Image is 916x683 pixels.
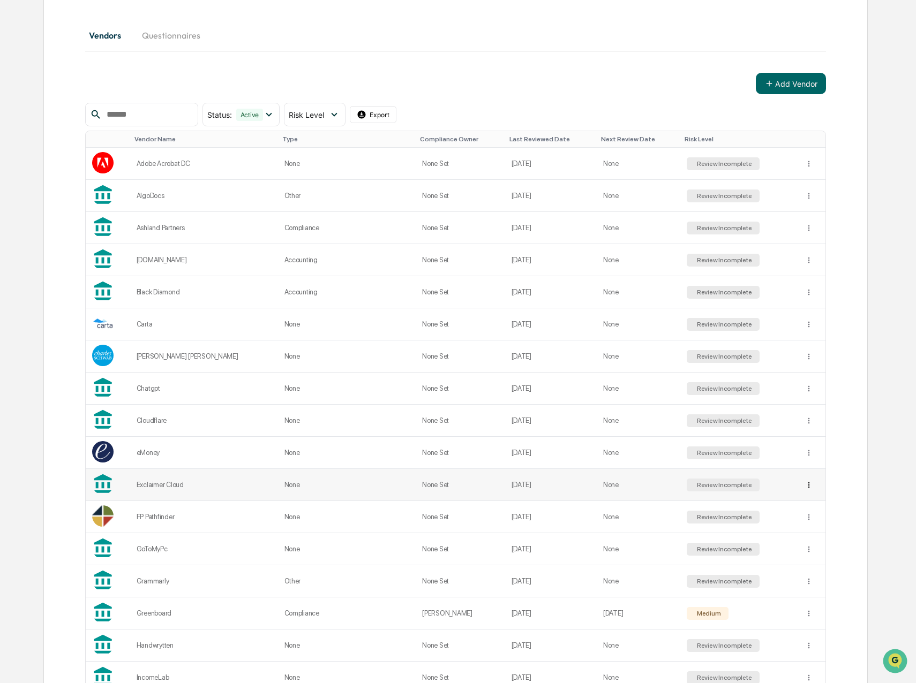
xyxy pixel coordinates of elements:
div: Review Incomplete [695,449,752,457]
div: AlgoDocs [137,192,272,200]
td: [DATE] [505,340,597,373]
td: Accounting [278,276,416,308]
div: Toggle SortBy [282,135,412,143]
a: 🔎Data Lookup [6,206,72,225]
img: Vendor Logo [92,313,114,334]
td: None [597,533,680,565]
td: None Set [416,565,505,597]
td: None [597,469,680,501]
td: [DATE] [597,597,680,629]
td: [DATE] [505,148,597,180]
div: Review Incomplete [695,578,752,585]
span: Attestations [88,190,133,201]
div: Greenboard [137,609,272,617]
div: Review Incomplete [695,160,752,168]
div: Past conversations [11,119,72,127]
div: Review Incomplete [695,224,752,232]
img: Jack Rasmussen [11,135,28,153]
div: Toggle SortBy [509,135,592,143]
div: Toggle SortBy [685,135,794,143]
span: [DATE] [95,146,117,154]
td: None [278,308,416,340]
div: [PERSON_NAME] [PERSON_NAME] [137,352,272,360]
td: None [278,629,416,662]
a: 🖐️Preclearance [6,186,73,205]
div: Review Incomplete [695,513,752,521]
td: None Set [416,340,505,373]
td: None Set [416,533,505,565]
td: None Set [416,373,505,405]
td: [DATE] [505,629,597,662]
img: Vendor Logo [92,505,114,527]
div: Toggle SortBy [420,135,500,143]
td: [DATE] [505,373,597,405]
div: 🔎 [11,211,19,220]
div: 🖐️ [11,191,19,200]
td: [DATE] [505,276,597,308]
td: None [597,340,680,373]
td: [DATE] [505,597,597,629]
div: [DOMAIN_NAME] [137,256,272,264]
td: [DATE] [505,308,597,340]
td: [DATE] [505,501,597,533]
td: None [597,565,680,597]
button: Export [350,106,397,123]
td: None [597,276,680,308]
td: [DATE] [505,469,597,501]
div: 🗄️ [78,191,86,200]
td: None [597,373,680,405]
div: Review Incomplete [695,417,752,424]
button: See all [166,117,195,130]
td: None [597,405,680,437]
td: None [278,437,416,469]
img: 1746055101610-c473b297-6a78-478c-a979-82029cc54cd1 [11,82,30,101]
div: Review Incomplete [695,192,752,200]
div: IncomeLab [137,673,272,681]
div: Exclaimer Cloud [137,481,272,489]
td: [DATE] [505,533,597,565]
td: [DATE] [505,437,597,469]
div: Review Incomplete [695,642,752,649]
td: Compliance [278,212,416,244]
div: Review Incomplete [695,481,752,489]
span: Pylon [107,237,130,245]
td: None Set [416,469,505,501]
div: Ashland Partners [137,224,272,232]
iframe: Open customer support [882,648,911,677]
td: None [278,533,416,565]
td: None [597,501,680,533]
div: Handwrytten [137,641,272,649]
td: None Set [416,308,505,340]
span: Risk Level [289,110,324,119]
div: We're available if you need us! [48,93,147,101]
td: None Set [416,405,505,437]
td: [DATE] [505,180,597,212]
div: FP Pathfinder [137,513,272,521]
div: Adobe Acrobat DC [137,160,272,168]
div: Black Diamond [137,288,272,296]
div: Chatgpt [137,384,272,392]
div: Active [236,109,264,121]
td: None [597,244,680,276]
td: [DATE] [505,212,597,244]
td: None Set [416,629,505,662]
td: None [278,469,416,501]
button: Add Vendor [756,73,826,94]
div: Toggle SortBy [601,135,676,143]
div: Cloudflare [137,416,272,424]
img: Vendor Logo [92,152,114,173]
td: None [597,308,680,340]
td: None [278,148,416,180]
td: Other [278,180,416,212]
td: [PERSON_NAME] [416,597,505,629]
button: Start new chat [182,85,195,98]
div: Review Incomplete [695,256,752,264]
td: [DATE] [505,565,597,597]
button: Vendors [85,22,133,48]
div: Grammarly [137,577,272,585]
td: None Set [416,501,505,533]
div: Toggle SortBy [807,135,822,143]
td: None Set [416,180,505,212]
div: Start new chat [48,82,176,93]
